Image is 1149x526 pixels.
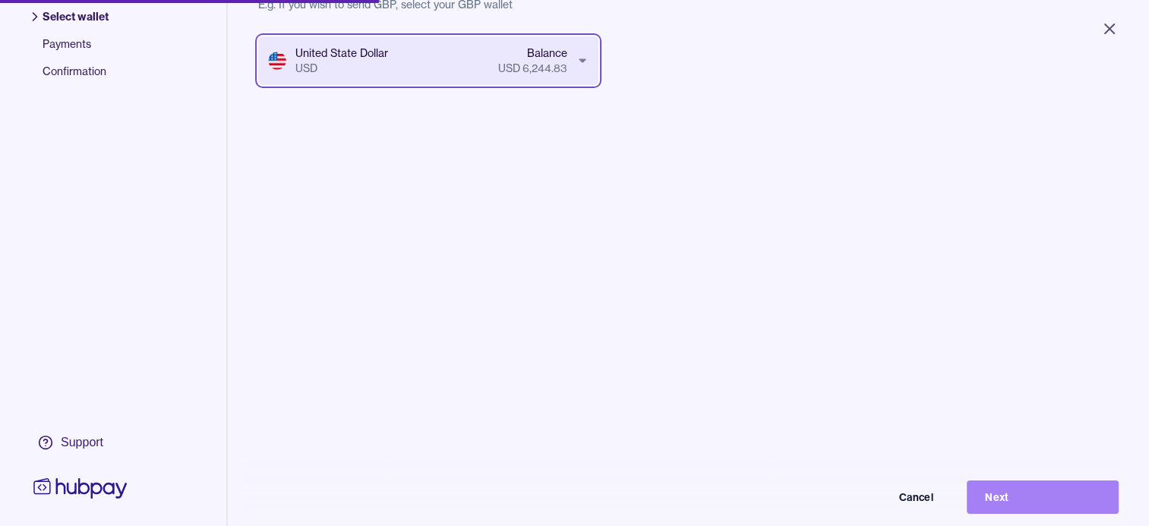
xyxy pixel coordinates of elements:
span: Select wallet [43,9,109,36]
button: Next [967,480,1119,514]
a: Support [30,427,131,458]
span: Payments [43,36,109,64]
div: Support [61,434,103,451]
button: Cancel [800,480,952,514]
span: Confirmation [43,64,109,91]
button: Close [1082,12,1137,46]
